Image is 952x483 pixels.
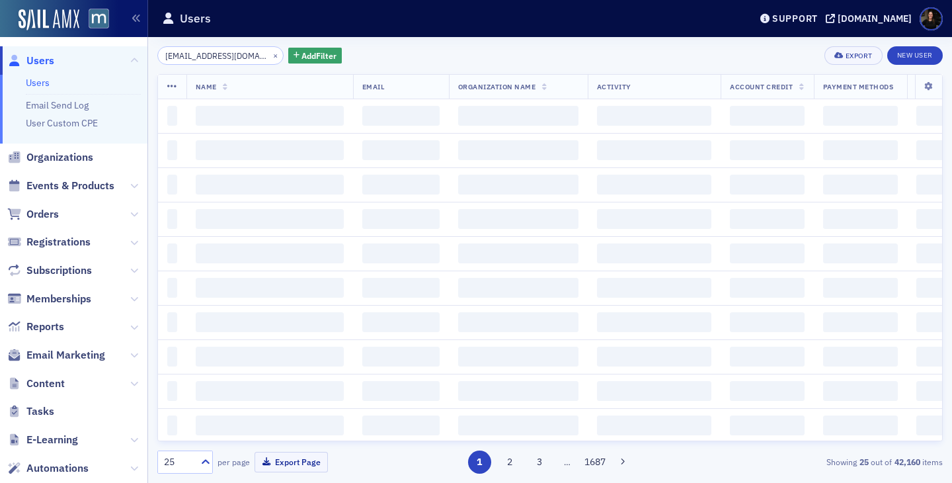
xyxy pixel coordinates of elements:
[468,451,491,474] button: 1
[196,416,344,435] span: ‌
[196,106,344,126] span: ‌
[772,13,818,24] div: Support
[846,52,873,60] div: Export
[730,209,804,229] span: ‌
[288,48,342,64] button: AddFilter
[7,320,64,334] a: Reports
[7,179,114,193] a: Events & Products
[164,455,193,469] div: 25
[730,278,804,298] span: ‌
[196,140,344,160] span: ‌
[528,451,551,474] button: 3
[823,175,898,195] span: ‌
[458,416,578,435] span: ‌
[180,11,211,26] h1: Users
[167,243,177,263] span: ‌
[167,312,177,332] span: ‌
[584,451,607,474] button: 1687
[26,348,105,363] span: Email Marketing
[823,209,898,229] span: ‌
[458,82,536,91] span: Organization Name
[7,461,89,476] a: Automations
[167,106,177,126] span: ‌
[730,381,804,401] span: ‌
[196,278,344,298] span: ‌
[26,263,92,278] span: Subscriptions
[597,106,712,126] span: ‌
[362,106,440,126] span: ‌
[26,150,93,165] span: Organizations
[26,207,59,222] span: Orders
[892,456,922,468] strong: 42,160
[857,456,871,468] strong: 25
[597,140,712,160] span: ‌
[196,347,344,367] span: ‌
[730,347,804,367] span: ‌
[498,451,521,474] button: 2
[362,175,440,195] span: ‌
[458,381,578,401] span: ‌
[730,106,804,126] span: ‌
[823,140,898,160] span: ‌
[597,209,712,229] span: ‌
[690,456,943,468] div: Showing out of items
[597,175,712,195] span: ‌
[823,278,898,298] span: ‌
[458,243,578,263] span: ‌
[196,312,344,332] span: ‌
[26,404,54,419] span: Tasks
[558,456,576,468] span: …
[270,49,282,61] button: ×
[167,416,177,435] span: ‌
[597,243,712,263] span: ‌
[7,404,54,419] a: Tasks
[597,347,712,367] span: ‌
[920,7,943,30] span: Profile
[826,14,916,23] button: [DOMAIN_NAME]
[730,416,804,435] span: ‌
[458,175,578,195] span: ‌
[730,312,804,332] span: ‌
[26,376,65,391] span: Content
[26,99,89,111] a: Email Send Log
[362,278,440,298] span: ‌
[19,9,79,30] img: SailAMX
[79,9,109,31] a: View Homepage
[26,292,91,306] span: Memberships
[26,77,50,89] a: Users
[362,140,440,160] span: ‌
[196,209,344,229] span: ‌
[167,209,177,229] span: ‌
[597,278,712,298] span: ‌
[362,312,440,332] span: ‌
[167,175,177,195] span: ‌
[458,347,578,367] span: ‌
[167,347,177,367] span: ‌
[26,433,78,447] span: E-Learning
[196,82,217,91] span: Name
[7,433,78,447] a: E-Learning
[26,461,89,476] span: Automations
[362,243,440,263] span: ‌
[7,348,105,363] a: Email Marketing
[167,381,177,401] span: ‌
[597,312,712,332] span: ‌
[823,381,898,401] span: ‌
[823,347,898,367] span: ‌
[7,376,65,391] a: Content
[196,175,344,195] span: ‌
[362,209,440,229] span: ‌
[218,456,250,468] label: per page
[7,207,59,222] a: Orders
[730,82,793,91] span: Account Credit
[26,320,64,334] span: Reports
[597,381,712,401] span: ‌
[26,54,54,68] span: Users
[167,278,177,298] span: ‌
[7,150,93,165] a: Organizations
[730,243,804,263] span: ‌
[26,117,98,129] a: User Custom CPE
[887,46,943,65] a: New User
[458,106,578,126] span: ‌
